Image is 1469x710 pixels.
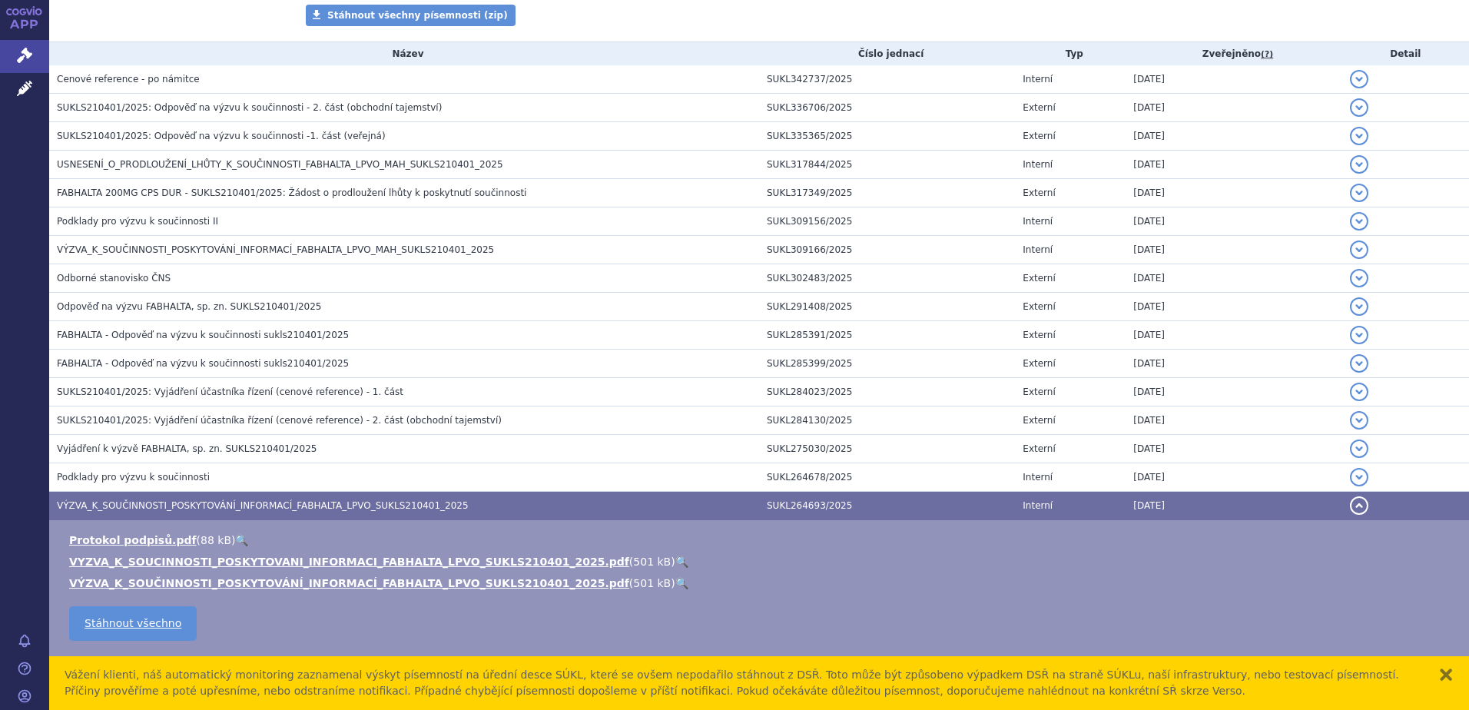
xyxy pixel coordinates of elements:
[57,187,526,198] span: FABHALTA 200MG CPS DUR - SUKLS210401/2025: Žádost o prodloužení lhůty k poskytnutí součinnosti
[1126,406,1341,435] td: [DATE]
[759,463,1015,492] td: SUKL264678/2025
[57,301,321,312] span: Odpověď na výzvu FABHALTA, sp. zn. SUKLS210401/2025
[57,330,349,340] span: FABHALTA - Odpověď na výzvu k součinnosti sukls210401/2025
[69,534,197,546] a: Protokol podpisů.pdf
[759,321,1015,350] td: SUKL285391/2025
[1023,358,1055,369] span: Externí
[1023,387,1055,397] span: Externí
[57,102,442,113] span: SUKLS210401/2025: Odpověď na výzvu k součinnosti - 2. část (obchodní tajemství)
[1350,127,1368,145] button: detail
[1023,500,1053,511] span: Interní
[1023,330,1055,340] span: Externí
[69,577,629,589] a: VÝZVA_K_SOUČINNOSTI_POSKYTOVÁNÍ_INFORMACÍ_FABHALTA_LPVO_SUKLS210401_2025.pdf
[1350,155,1368,174] button: detail
[1126,151,1341,179] td: [DATE]
[1126,378,1341,406] td: [DATE]
[633,577,671,589] span: 501 kB
[1342,42,1469,65] th: Detail
[69,556,629,568] a: VYZVA_K_SOUCINNOSTI_POSKYTOVANI_INFORMACI_FABHALTA_LPVO_SUKLS210401_2025.pdf
[1126,42,1341,65] th: Zveřejněno
[57,273,171,284] span: Odborné stanovisko ČNS
[1126,236,1341,264] td: [DATE]
[1261,49,1273,60] abbr: (?)
[675,556,688,568] a: 🔍
[306,5,516,26] a: Stáhnout všechny písemnosti (zip)
[1350,212,1368,231] button: detail
[759,492,1015,520] td: SUKL264693/2025
[1023,74,1053,85] span: Interní
[57,159,503,170] span: USNESENÍ_O_PRODLOUŽENÍ_LHŮTY_K_SOUČINNOSTI_FABHALTA_LPVO_MAH_SUKLS210401_2025
[759,378,1015,406] td: SUKL284023/2025
[759,207,1015,236] td: SUKL309156/2025
[759,151,1015,179] td: SUKL317844/2025
[57,387,403,397] span: SUKLS210401/2025: Vyjádření účastníka řízení (cenové reference) - 1. část
[201,534,231,546] span: 88 kB
[1023,273,1055,284] span: Externí
[57,74,200,85] span: Cenové reference - po námitce
[1350,297,1368,316] button: detail
[1126,463,1341,492] td: [DATE]
[1350,496,1368,515] button: detail
[1350,411,1368,430] button: detail
[1023,159,1053,170] span: Interní
[759,94,1015,122] td: SUKL336706/2025
[1023,131,1055,141] span: Externí
[69,554,1454,569] li: ( )
[1350,184,1368,202] button: detail
[1023,472,1053,483] span: Interní
[57,443,317,454] span: Vyjádření k výzvě FABHALTA, sp. zn. SUKLS210401/2025
[69,576,1454,591] li: ( )
[57,216,218,227] span: Podklady pro výzvu k součinnosti II
[1023,244,1053,255] span: Interní
[57,415,502,426] span: SUKLS210401/2025: Vyjádření účastníka řízení (cenové reference) - 2. část (obchodní tajemství)
[1126,65,1341,94] td: [DATE]
[759,264,1015,293] td: SUKL302483/2025
[1126,350,1341,378] td: [DATE]
[49,42,759,65] th: Název
[675,577,688,589] a: 🔍
[57,472,210,483] span: Podklady pro výzvu k součinnosti
[1350,440,1368,458] button: detail
[1023,216,1053,227] span: Interní
[1023,415,1055,426] span: Externí
[1350,269,1368,287] button: detail
[1350,468,1368,486] button: detail
[57,500,469,511] span: VÝZVA_K_SOUČINNOSTI_POSKYTOVÁNÍ_INFORMACÍ_FABHALTA_LPVO_SUKLS210401_2025
[1126,264,1341,293] td: [DATE]
[1350,383,1368,401] button: detail
[1023,443,1055,454] span: Externí
[1023,301,1055,312] span: Externí
[1126,207,1341,236] td: [DATE]
[57,358,349,369] span: FABHALTA - Odpověď na výzvu k součinnosti sukls210401/2025
[1126,492,1341,520] td: [DATE]
[759,350,1015,378] td: SUKL285399/2025
[1350,354,1368,373] button: detail
[759,122,1015,151] td: SUKL335365/2025
[759,406,1015,435] td: SUKL284130/2025
[759,293,1015,321] td: SUKL291408/2025
[1126,94,1341,122] td: [DATE]
[1126,293,1341,321] td: [DATE]
[1126,122,1341,151] td: [DATE]
[1126,435,1341,463] td: [DATE]
[1023,102,1055,113] span: Externí
[65,667,1423,699] div: Vážení klienti, náš automatický monitoring zaznamenal výskyt písemností na úřední desce SÚKL, kte...
[57,131,386,141] span: SUKLS210401/2025: Odpověď na výzvu k součinnosti -1. část (veřejná)
[759,435,1015,463] td: SUKL275030/2025
[1350,70,1368,88] button: detail
[759,65,1015,94] td: SUKL342737/2025
[69,606,197,641] a: Stáhnout všechno
[1350,98,1368,117] button: detail
[1023,187,1055,198] span: Externí
[327,10,508,21] span: Stáhnout všechny písemnosti (zip)
[759,179,1015,207] td: SUKL317349/2025
[1015,42,1126,65] th: Typ
[1438,667,1454,682] button: zavřít
[633,556,671,568] span: 501 kB
[1350,241,1368,259] button: detail
[57,244,494,255] span: VÝZVA_K_SOUČINNOSTI_POSKYTOVÁNÍ_INFORMACÍ_FABHALTA_LPVO_MAH_SUKLS210401_2025
[1350,326,1368,344] button: detail
[759,236,1015,264] td: SUKL309166/2025
[1126,179,1341,207] td: [DATE]
[235,534,248,546] a: 🔍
